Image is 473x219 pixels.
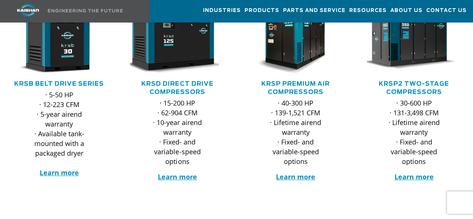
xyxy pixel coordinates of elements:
a: KRSB Belt Drive Series [14,81,104,87]
span: Products [245,6,279,15]
a: KRSP Premium Air Compressors [261,81,330,95]
p: · 15-200 HP · 62-904 CFM · 10-year airend warranty · Fixed- and variable-speed options [145,98,209,166]
img: Engineering the future [48,9,123,12]
span: Contact Us [426,6,467,15]
span: Parts and Service [283,6,345,15]
a: Parts and Service [283,0,345,21]
a: Learn more [394,172,433,181]
p: · 40-300 HP · 139-1,521 CFM · Lifetime airend warranty · Fixed- and variable-speed options [264,98,328,166]
img: krsd125 [125,10,219,74]
a: Industries [203,0,241,21]
a: Products [245,0,279,21]
a: KRSP2 Two-Stage Compressors [379,81,449,95]
a: Resources [349,0,387,21]
a: Learn more [40,168,79,177]
div: krsp150 [249,10,343,74]
a: Learn more [276,172,315,181]
a: KRSD Direct Drive Compressors [141,81,213,95]
div: krsb30 [12,10,106,74]
span: Industries [203,6,241,15]
img: krsp350 [361,10,456,74]
img: krsp150 [243,10,338,74]
a: Contact Us [426,0,467,21]
a: Learn more [158,172,197,181]
img: krsb30 [6,10,101,74]
p: · 5-50 HP · 12-223 CFM · 5-year airend warranty · Available tank-mounted with a packaged dryer [27,90,91,177]
a: About Us [390,0,423,21]
span: About Us [390,6,423,15]
div: krsp350 [367,10,461,74]
span: Resources [349,6,387,15]
div: krsd125 [130,10,224,74]
p: · 30-600 HP · 131-3,498 CFM · Lifetime airend warranty · Fixed- and variable-speed options [382,98,446,166]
